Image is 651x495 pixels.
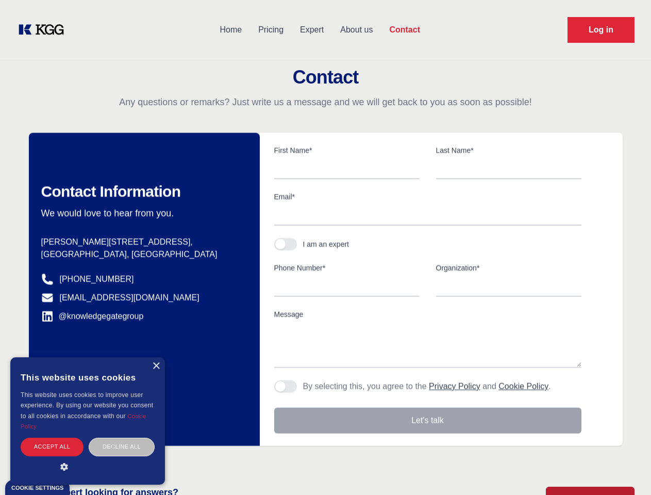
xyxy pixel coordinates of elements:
[303,381,551,393] p: By selecting this, you agree to the and .
[21,365,155,390] div: This website uses cookies
[21,438,84,456] div: Accept all
[41,310,144,323] a: @knowledgegategroup
[332,16,381,43] a: About us
[498,382,548,391] a: Cookie Policy
[21,391,153,420] span: This website uses cookies to improve user experience. By using our website you consent to all coo...
[12,67,639,88] h2: Contact
[16,22,72,38] a: KOL Knowledge Platform: Talk to Key External Experts (KEE)
[381,16,428,43] a: Contact
[567,17,635,43] a: Request Demo
[41,207,243,220] p: We would love to hear from you.
[303,239,349,250] div: I am an expert
[429,382,480,391] a: Privacy Policy
[11,485,63,491] div: Cookie settings
[12,96,639,108] p: Any questions or remarks? Just write us a message and we will get back to you as soon as possible!
[274,145,420,156] label: First Name*
[250,16,292,43] a: Pricing
[599,445,651,495] iframe: Chat Widget
[274,309,581,320] label: Message
[274,263,420,273] label: Phone Number*
[274,408,581,434] button: Let's talk
[436,263,581,273] label: Organization*
[41,183,243,201] h2: Contact Information
[21,413,146,430] a: Cookie Policy
[60,273,134,286] a: [PHONE_NUMBER]
[152,362,160,370] div: Close
[274,192,581,202] label: Email*
[41,249,243,261] p: [GEOGRAPHIC_DATA], [GEOGRAPHIC_DATA]
[60,292,199,304] a: [EMAIL_ADDRESS][DOMAIN_NAME]
[89,438,155,456] div: Decline all
[211,16,250,43] a: Home
[436,145,581,156] label: Last Name*
[41,236,243,249] p: [PERSON_NAME][STREET_ADDRESS],
[292,16,332,43] a: Expert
